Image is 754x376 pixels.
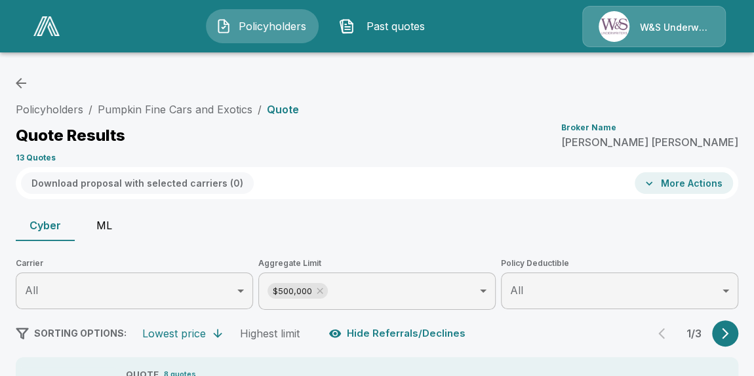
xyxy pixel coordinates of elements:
[510,284,523,297] span: All
[237,18,309,34] span: Policyholders
[561,137,738,147] p: [PERSON_NAME] [PERSON_NAME]
[240,327,300,340] div: Highest limit
[501,257,738,270] span: Policy Deductible
[360,18,432,34] span: Past quotes
[16,103,83,116] a: Policyholders
[268,283,328,299] div: $500,000
[561,124,616,132] p: Broker Name
[21,172,254,194] button: Download proposal with selected carriers (0)
[216,18,231,34] img: Policyholders Icon
[16,154,56,162] p: 13 Quotes
[258,102,262,117] li: /
[142,327,206,340] div: Lowest price
[258,257,496,270] span: Aggregate Limit
[339,18,355,34] img: Past quotes Icon
[16,210,75,241] button: Cyber
[16,102,299,117] nav: breadcrumb
[98,103,252,116] a: Pumpkin Fine Cars and Exotics
[326,321,471,346] button: Hide Referrals/Declines
[206,9,319,43] button: Policyholders IconPolicyholders
[34,328,127,339] span: SORTING OPTIONS:
[635,172,733,194] button: More Actions
[75,210,134,241] button: ML
[267,104,299,115] p: Quote
[16,257,253,270] span: Carrier
[33,16,60,36] img: AA Logo
[681,328,707,339] p: 1 / 3
[329,9,442,43] button: Past quotes IconPast quotes
[16,128,125,143] p: Quote Results
[25,284,38,297] span: All
[89,102,92,117] li: /
[268,284,317,299] span: $500,000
